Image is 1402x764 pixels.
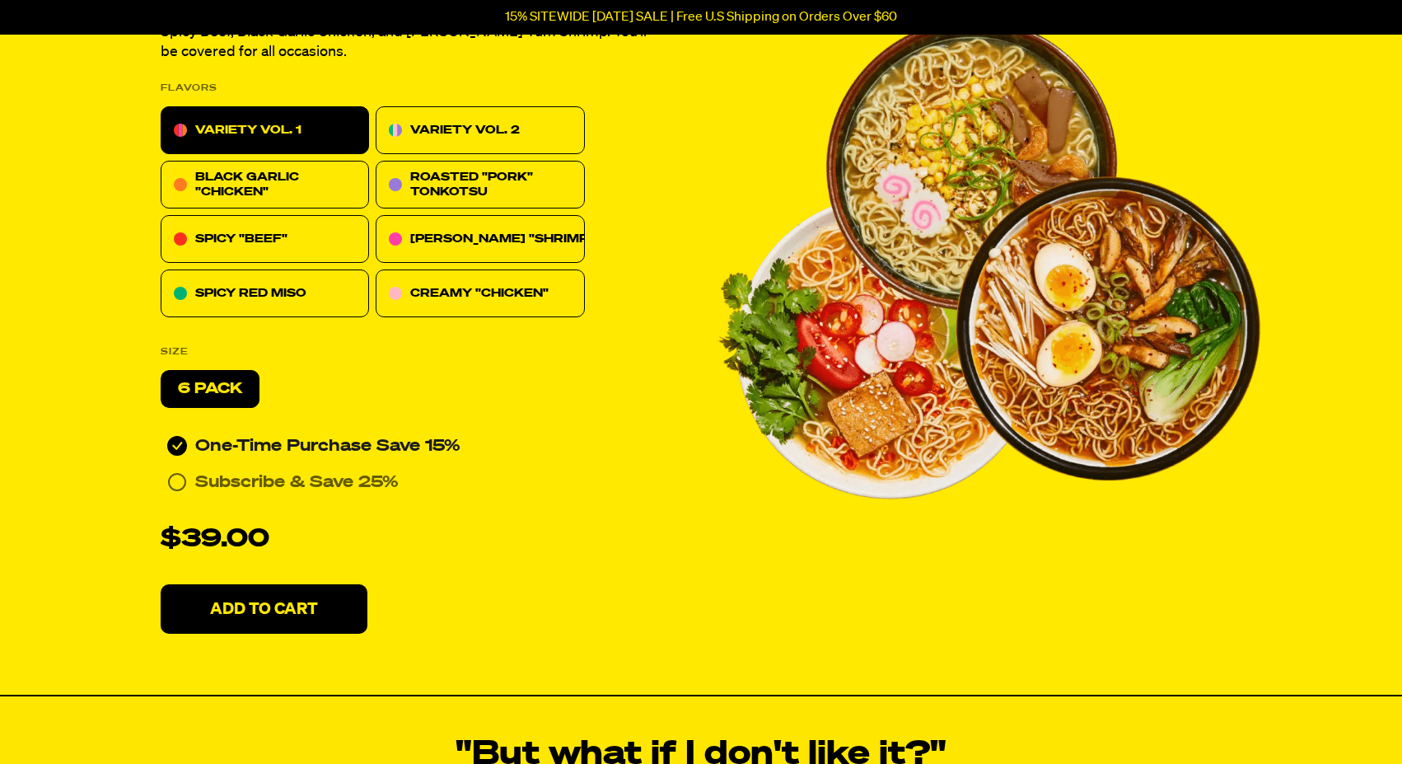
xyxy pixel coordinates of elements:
[389,232,402,246] img: 0be15cd5-tom-youm-shrimp.svg
[161,584,367,634] button: Add To Cart
[410,171,533,198] span: ROASTED "PORK" TONKOTSU
[161,270,369,317] div: SPICY RED MISO
[161,78,217,98] p: FLAVORS
[389,124,402,137] img: icon-variety-vol2.svg
[195,438,460,454] span: One-Time Purchase Save 15%
[174,178,187,191] img: icon-black-garlic-chicken.svg
[174,124,187,137] img: icon-variety-vol-1.svg
[195,171,299,198] span: BLACK GARLIC "CHICKEN"
[161,5,647,59] span: Variety is the spice of life. Get all three of our best selling flavors including Spicy Beef, Bla...
[174,287,187,300] img: fc2c7a02-spicy-red-miso.svg
[716,19,1261,499] img: variety_pack_vol_1.png
[174,232,187,246] img: 7abd0c97-spicy-beef.svg
[376,161,584,209] div: ROASTED "PORK" TONKOTSU
[410,120,520,140] p: VARIETY VOL. 2
[389,178,402,191] img: 57ed4456-roasted-pork-tonkotsu.svg
[195,229,287,249] p: SPICY "BEEF"
[161,342,189,362] p: SIZE
[161,215,369,263] div: SPICY "BEEF"
[161,520,269,560] p: $39.00
[376,106,584,154] div: VARIETY VOL. 2
[410,284,549,303] p: CREAMY "CHICKEN"
[376,215,584,263] div: [PERSON_NAME] "SHRIMP"
[410,229,594,249] p: [PERSON_NAME] "SHRIMP"
[195,472,399,492] p: Subscribe & Save 25%
[195,120,301,140] p: VARIETY VOL. 1
[161,106,369,154] div: VARIETY VOL. 1
[195,284,306,303] p: SPICY RED MISO
[389,287,402,300] img: c10dfa8e-creamy-chicken.svg
[178,382,242,396] span: 6 Pack
[505,10,897,25] p: 15% SITEWIDE [DATE] SALE | Free U.S Shipping on Orders Over $60
[376,270,584,317] div: CREAMY "CHICKEN"
[210,601,318,617] p: Add To Cart
[161,161,369,209] div: BLACK GARLIC "CHICKEN"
